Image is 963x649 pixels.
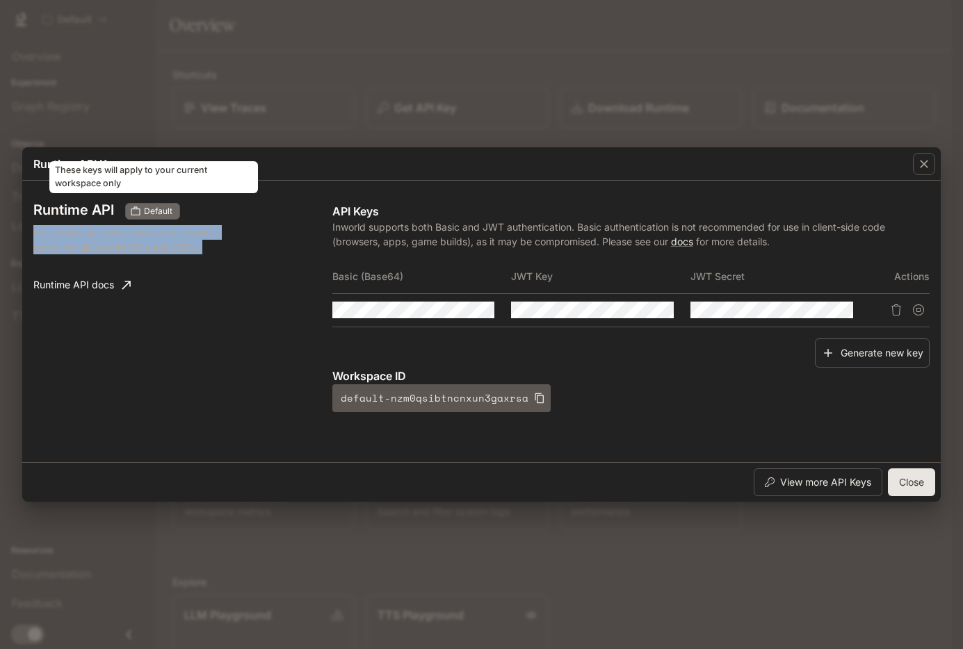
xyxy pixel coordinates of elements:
[332,260,512,293] th: Basic (Base64)
[885,299,907,321] button: Delete API key
[332,384,551,412] button: default-nzm0qsibtncnxun3gaxrsa
[33,225,249,254] p: For setting up connections with Inworld's server for all Inworld APIs and SDKs.
[815,338,930,368] button: Generate new key
[332,203,930,220] p: API Keys
[907,299,930,321] button: Suspend API key
[49,161,258,193] div: These keys will apply to your current workspace only
[671,236,693,247] a: docs
[870,260,930,293] th: Actions
[754,468,882,496] button: View more API Keys
[138,205,178,217] span: Default
[888,468,935,496] button: Close
[511,260,690,293] th: JWT Key
[125,203,180,220] div: These keys will apply to your current workspace only
[332,220,930,249] p: Inworld supports both Basic and JWT authentication. Basic authentication is not recommended for u...
[332,368,930,384] p: Workspace ID
[33,156,118,172] p: Runtime API Key
[690,260,870,293] th: JWT Secret
[33,203,114,217] h3: Runtime API
[28,271,136,299] a: Runtime API docs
